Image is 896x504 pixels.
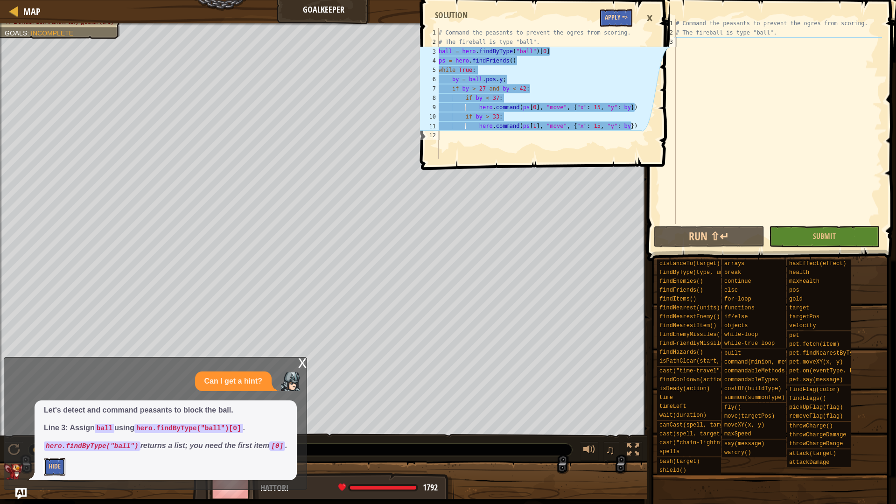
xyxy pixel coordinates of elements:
span: command(minion, method, arg1, arg2) [724,359,842,365]
span: throwCharge() [789,423,833,429]
div: 5 [420,65,439,75]
span: findEnemyMissiles() [659,331,723,338]
code: [0] [269,441,285,451]
span: : [27,29,31,37]
a: Map [19,5,41,18]
div: 12 [420,131,439,140]
div: 6 [420,75,439,84]
img: Player [281,372,300,391]
span: findNearest(units) [659,305,720,311]
code: hero.findByType("ball") [44,441,140,451]
span: findEnemies() [659,278,703,285]
span: say(message) [724,441,764,447]
span: pet.findNearestByType(type) [789,350,880,357]
span: pet.fetch(item) [789,341,840,348]
span: maxSpeed [724,431,751,437]
span: findNearestItem() [659,322,716,329]
span: target [789,305,809,311]
span: cast(spell, target) [659,431,723,437]
div: 7 [420,84,439,93]
div: Solution [430,9,472,21]
span: isReady(action) [659,385,710,392]
span: commandableMethods [724,368,785,374]
div: 9 [420,103,439,112]
p: Let's detect and command peasants to block the ball. [44,405,287,416]
button: Submit [769,226,880,247]
span: timeLeft [659,403,686,410]
span: summon(summonType) [724,394,785,401]
span: pet [789,332,799,339]
span: findFlag(color) [789,386,840,393]
span: move(targetPos) [724,413,775,420]
span: costOf(buildType) [724,385,781,392]
span: canCast(spell, target) [659,422,733,428]
span: objects [724,322,748,329]
span: if/else [724,314,748,320]
span: maxHealth [789,278,819,285]
div: 3 [660,37,676,47]
span: break [724,269,741,276]
code: hero.findByType("ball")[0] [134,424,243,433]
span: Submit [813,231,836,241]
span: Map [23,5,41,18]
div: × [642,7,658,29]
span: findByType(type, units) [659,269,737,276]
span: pet.on(eventType, handler) [789,368,876,374]
span: findFriendlyMissiles() [659,340,733,347]
span: findHazards() [659,349,703,356]
span: throwChargeRange [789,441,843,447]
span: pet.say(message) [789,377,843,383]
span: hasEffect(effect) [789,260,846,267]
span: bash(target) [659,458,700,465]
span: Incomplete [31,29,73,37]
span: findFriends() [659,287,703,294]
span: isPathClear(start, end) [659,358,737,364]
span: targetPos [789,314,819,320]
span: arrays [724,260,744,267]
span: cast("time-travel", target) [659,368,750,374]
div: 2 [420,37,439,47]
span: shield() [659,467,686,474]
div: 8 [420,93,439,103]
span: pet.moveXY(x, y) [789,359,843,365]
span: distanceTo(target) [659,260,720,267]
span: gold [789,296,803,302]
span: removeFlag(flag) [789,413,843,420]
span: health [789,269,809,276]
div: Hattori [260,482,445,494]
span: cast("chain-lightning", target) [659,440,763,446]
button: Hide [44,458,65,476]
span: wait(duration) [659,412,707,419]
span: pickUpFlag(flag) [789,404,843,411]
em: returns a list; you need the first item . [44,441,287,449]
span: throwChargeDamage [789,432,846,438]
div: 11 [420,121,439,131]
img: AI [4,463,23,480]
span: warcry() [724,449,751,456]
div: 1 [660,19,676,28]
p: Line 3: Assign using . [44,423,287,434]
span: commandableTypes [724,377,778,383]
span: while-loop [724,331,758,338]
div: 3 [420,47,439,56]
button: Ask AI [15,488,27,499]
span: findNearestEnemy() [659,314,720,320]
span: attack(target) [789,450,836,457]
span: velocity [789,322,816,329]
span: findItems() [659,296,696,302]
div: 2 [660,28,676,37]
span: else [724,287,738,294]
div: 10 [420,112,439,121]
span: functions [724,305,755,311]
div: 1 [420,28,439,37]
span: findFlags() [789,395,826,402]
span: continue [724,278,751,285]
span: findCooldown(action) [659,377,727,383]
button: Apply => [600,9,632,27]
div: 4 [420,56,439,65]
span: pos [789,287,799,294]
span: built [724,350,741,357]
button: Run ⇧↵ [654,226,764,247]
div: health: 1792 / 1792 [338,483,438,492]
span: Goals [5,29,27,37]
